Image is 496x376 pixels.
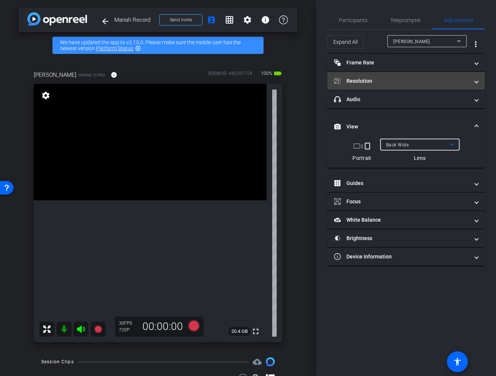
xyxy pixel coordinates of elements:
[334,59,469,67] mat-panel-title: Frame Rate
[327,115,485,139] mat-expansion-panel-header: View
[339,18,367,23] span: Participants
[52,37,264,54] div: We have updated the app to v2.15.0. Please make sure the mobile user has the newest version.
[34,71,76,79] span: [PERSON_NAME]
[114,12,155,27] span: Mariah Record
[124,321,132,326] span: FPS
[251,327,260,336] mat-icon: fullscreen
[119,327,138,333] div: 720P
[327,35,364,49] button: Expand All
[41,358,74,366] div: Session Clips
[159,14,202,25] button: Send invite
[327,174,485,192] mat-expansion-panel-header: Guides
[170,17,192,23] span: Send invite
[333,35,358,49] span: Expand All
[229,327,250,336] span: 20.4 GB
[327,229,485,247] mat-expansion-panel-header: Brightness
[266,357,275,366] img: Session clips
[334,234,469,242] mat-panel-title: Brightness
[352,142,372,151] div: |
[273,69,282,78] mat-icon: battery_std
[260,67,273,79] span: 100%
[253,357,262,366] mat-icon: cloud_upload
[327,90,485,108] mat-expansion-panel-header: Audio
[78,72,105,78] span: iPhone 15 Pro
[453,357,462,366] mat-icon: accessibility
[352,142,361,151] mat-icon: crop_landscape
[225,15,234,24] mat-icon: grid_on
[467,35,485,53] button: More Options for Adjustments Panel
[111,72,117,78] mat-icon: info
[135,45,141,51] mat-icon: highlight_off
[96,45,133,51] a: Platform Status
[207,15,216,24] mat-icon: account_box
[386,142,409,148] span: Back Wide
[101,17,110,26] mat-icon: arrow_back
[327,211,485,229] mat-expansion-panel-header: White Balance
[444,18,474,23] span: Adjustments
[27,12,87,25] img: app-logo
[327,54,485,72] mat-expansion-panel-header: Frame Rate
[363,142,372,151] mat-icon: crop_portrait
[334,179,469,187] mat-panel-title: Guides
[243,15,252,24] mat-icon: settings
[327,139,485,168] div: View
[334,198,469,206] mat-panel-title: Focus
[334,77,469,85] mat-panel-title: Resolution
[334,95,469,103] mat-panel-title: Audio
[208,70,252,81] div: ROOM ID: 442391724
[390,18,421,23] span: Teleprompter
[138,320,188,333] div: 00:00:00
[471,40,480,49] mat-icon: more_vert
[334,123,469,131] mat-panel-title: View
[334,216,469,224] mat-panel-title: White Balance
[119,320,138,326] div: 30
[40,91,51,100] mat-icon: settings
[253,357,262,366] span: Destinations for your clips
[327,72,485,90] mat-expansion-panel-header: Resolution
[261,15,270,24] mat-icon: info
[334,253,469,261] mat-panel-title: Device Information
[352,154,372,162] div: Portrait
[393,39,430,44] span: [PERSON_NAME]
[327,248,485,266] mat-expansion-panel-header: Device Information
[327,192,485,210] mat-expansion-panel-header: Focus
